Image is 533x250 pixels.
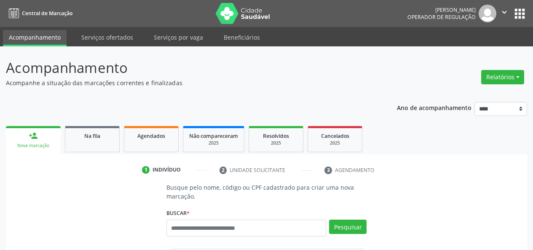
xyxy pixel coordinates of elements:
[6,6,72,20] a: Central de Marcação
[407,13,476,21] span: Operador de regulação
[137,132,165,140] span: Agendados
[218,30,266,45] a: Beneficiários
[496,5,512,22] button: 
[148,30,209,45] a: Serviços por vaga
[142,166,150,174] div: 1
[255,140,297,146] div: 2025
[321,132,349,140] span: Cancelados
[500,8,509,17] i: 
[189,140,238,146] div: 2025
[397,102,471,113] p: Ano de acompanhamento
[6,57,371,78] p: Acompanhamento
[75,30,139,45] a: Serviços ofertados
[22,10,72,17] span: Central de Marcação
[6,78,371,87] p: Acompanhe a situação das marcações correntes e finalizadas
[3,30,67,46] a: Acompanhamento
[153,166,181,174] div: Indivíduo
[29,131,38,140] div: person_add
[166,207,190,220] label: Buscar
[479,5,496,22] img: img
[407,6,476,13] div: [PERSON_NAME]
[12,142,55,149] div: Nova marcação
[481,70,524,84] button: Relatórios
[84,132,100,140] span: Na fila
[512,6,527,21] button: apps
[166,183,367,201] p: Busque pelo nome, código ou CPF cadastrado para criar uma nova marcação.
[314,140,356,146] div: 2025
[263,132,289,140] span: Resolvidos
[189,132,238,140] span: Não compareceram
[329,220,367,234] button: Pesquisar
